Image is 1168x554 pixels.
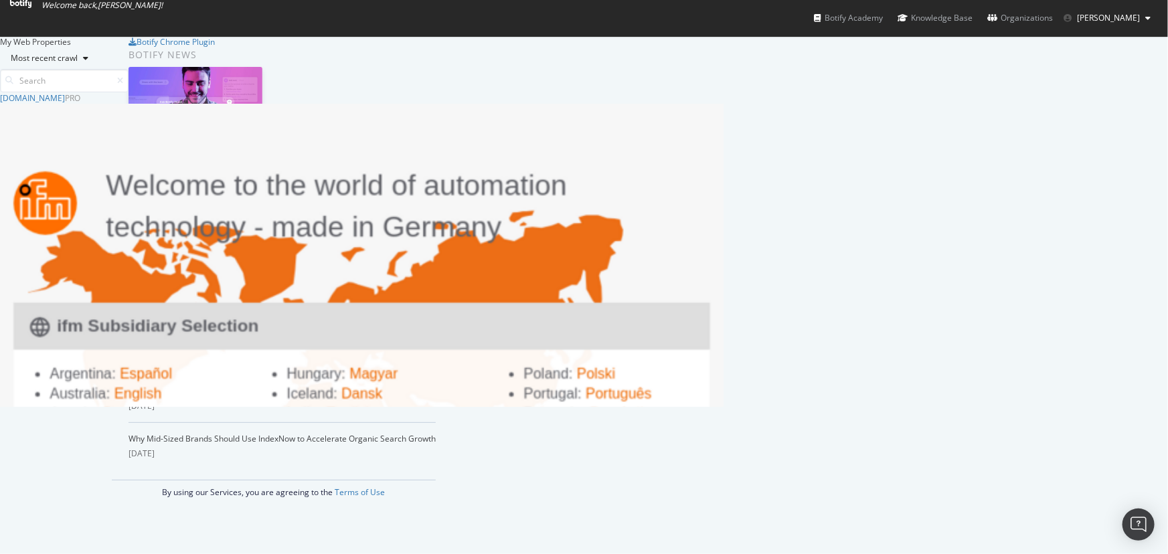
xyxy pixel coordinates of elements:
[112,480,436,498] div: By using our Services, you are agreeing to the
[129,36,215,48] a: Botify Chrome Plugin
[137,36,215,48] div: Botify Chrome Plugin
[1077,12,1140,23] span: Jack Firneno
[11,54,78,62] div: Most recent crawl
[1053,7,1161,29] button: [PERSON_NAME]
[898,11,973,25] div: Knowledge Base
[129,67,262,137] img: How to Prioritize and Accelerate Technical SEO with Botify Assist
[814,11,883,25] div: Botify Academy
[129,48,436,62] div: Botify news
[1122,509,1155,541] div: Open Intercom Messenger
[987,11,1053,25] div: Organizations
[129,433,436,444] a: Why Mid-Sized Brands Should Use IndexNow to Accelerate Organic Search Growth
[129,448,436,460] div: [DATE]
[65,92,80,104] div: Pro
[335,486,386,498] a: Terms of Use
